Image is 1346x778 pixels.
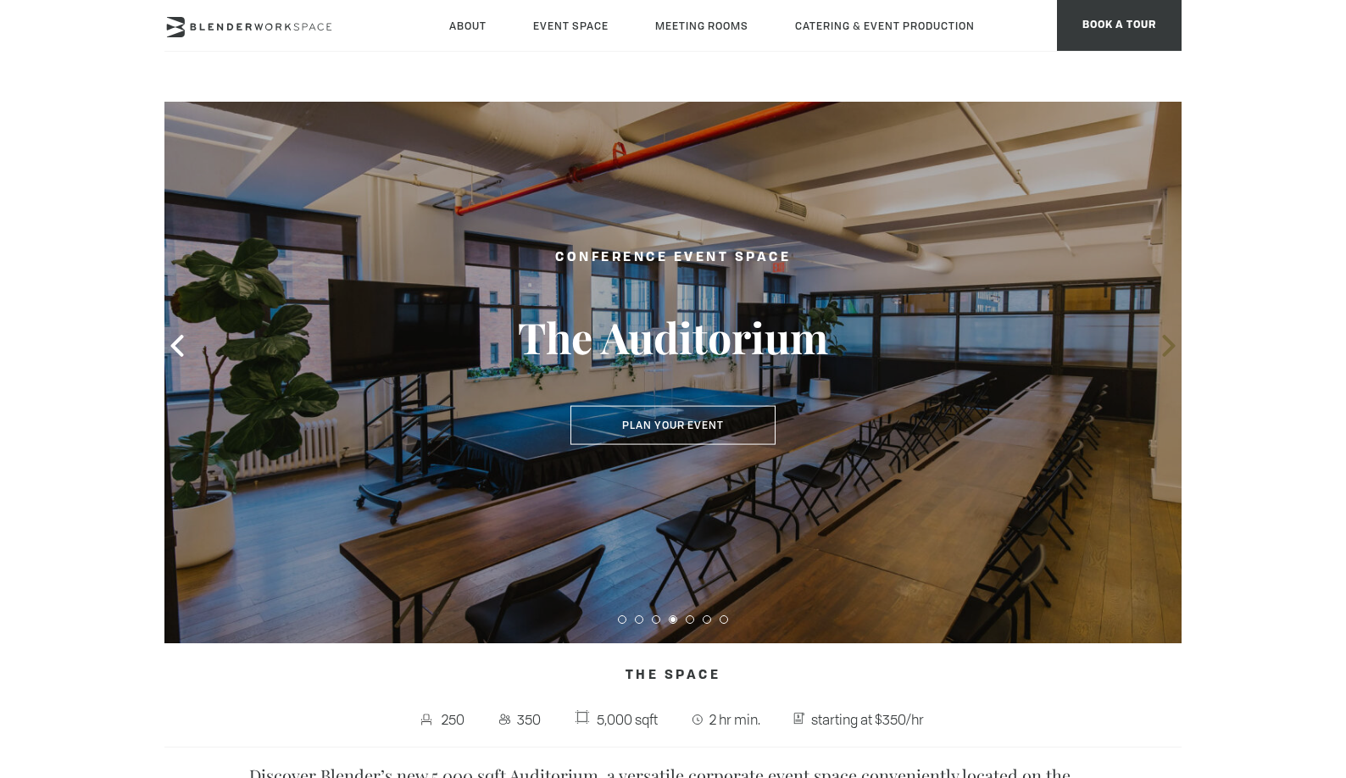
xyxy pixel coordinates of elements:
[478,311,868,364] h3: The Auditorium
[592,706,662,733] span: 5,000 sqft
[514,706,546,733] span: 350
[807,706,928,733] span: starting at $350/hr
[570,406,776,445] button: Plan Your Event
[437,706,469,733] span: 250
[705,706,765,733] span: 2 hr min.
[164,660,1182,692] h4: The Space
[478,247,868,269] h2: Conference Event Space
